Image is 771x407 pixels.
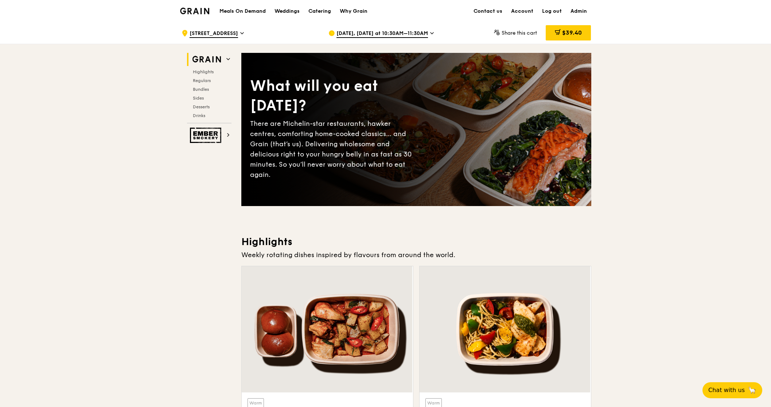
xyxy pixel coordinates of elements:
[270,0,304,22] a: Weddings
[538,0,566,22] a: Log out
[241,250,591,260] div: Weekly rotating dishes inspired by flavours from around the world.
[340,0,367,22] div: Why Grain
[190,128,223,143] img: Ember Smokery web logo
[469,0,507,22] a: Contact us
[336,30,428,38] span: [DATE], [DATE] at 10:30AM–11:30AM
[507,0,538,22] a: Account
[241,235,591,248] h3: Highlights
[190,53,223,66] img: Grain web logo
[335,0,372,22] a: Why Grain
[702,382,762,398] button: Chat with us🦙
[304,0,335,22] a: Catering
[219,8,266,15] h1: Meals On Demand
[250,76,416,116] div: What will you eat [DATE]?
[562,29,582,36] span: $39.40
[193,96,204,101] span: Sides
[190,30,238,38] span: [STREET_ADDRESS]
[193,87,209,92] span: Bundles
[193,69,214,74] span: Highlights
[748,386,756,395] span: 🦙
[502,30,537,36] span: Share this cart
[193,113,205,118] span: Drinks
[193,104,210,109] span: Desserts
[308,0,331,22] div: Catering
[274,0,300,22] div: Weddings
[566,0,591,22] a: Admin
[193,78,211,83] span: Regulars
[180,8,210,14] img: Grain
[250,119,416,180] div: There are Michelin-star restaurants, hawker centres, comforting home-cooked classics… and Grain (...
[708,386,745,395] span: Chat with us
